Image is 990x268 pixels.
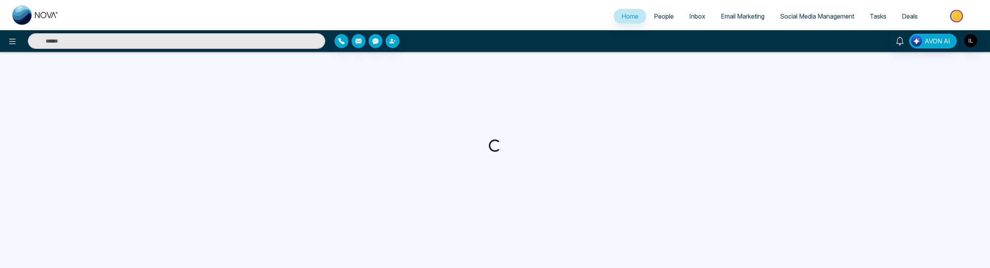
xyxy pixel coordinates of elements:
img: Market-place.gif [929,7,985,25]
span: Inbox [689,12,705,20]
span: Tasks [870,12,886,20]
span: Deals [902,12,918,20]
a: Deals [894,9,925,24]
span: Email Marketing [721,12,765,20]
a: People [646,9,681,24]
a: Home [614,9,646,24]
button: AVON AI [909,34,957,48]
span: People [654,12,674,20]
span: AVON AI [925,36,950,46]
a: Email Marketing [713,9,772,24]
img: Lead Flow [911,36,922,46]
a: Inbox [681,9,713,24]
a: Tasks [862,9,894,24]
span: Home [621,12,638,20]
span: Social Media Management [780,12,854,20]
img: Nova CRM Logo [12,5,59,25]
a: Social Media Management [772,9,862,24]
img: User Avatar [964,34,977,47]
